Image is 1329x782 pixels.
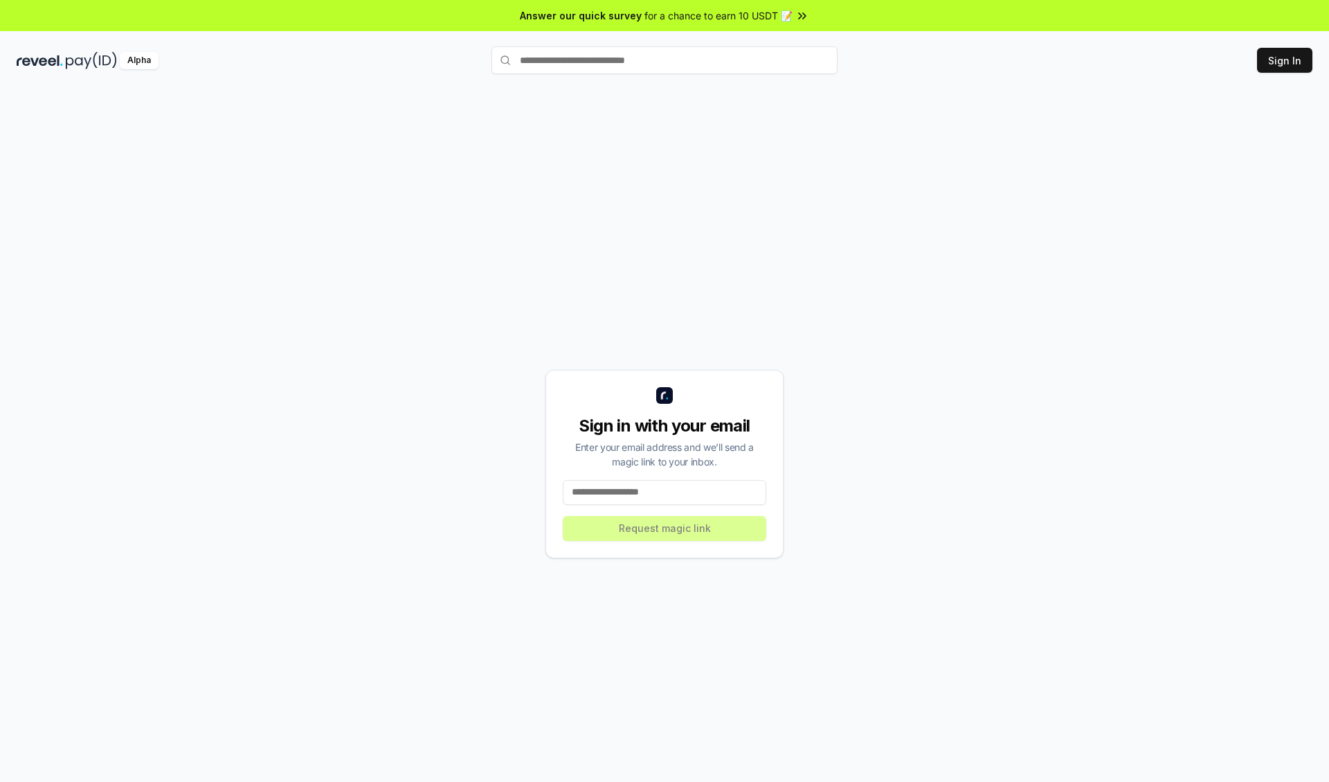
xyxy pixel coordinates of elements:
div: Alpha [120,52,159,69]
span: Answer our quick survey [520,8,642,23]
div: Sign in with your email [563,415,766,437]
img: reveel_dark [17,52,63,69]
div: Enter your email address and we’ll send a magic link to your inbox. [563,440,766,469]
img: pay_id [66,52,117,69]
span: for a chance to earn 10 USDT 📝 [644,8,793,23]
button: Sign In [1257,48,1312,73]
img: logo_small [656,387,673,404]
